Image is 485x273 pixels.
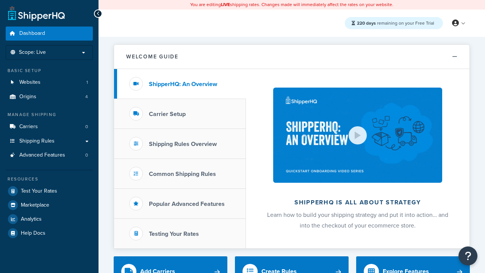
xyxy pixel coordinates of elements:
[19,30,45,37] span: Dashboard
[19,138,55,144] span: Shipping Rules
[6,226,93,240] a: Help Docs
[85,152,88,158] span: 0
[6,120,93,134] a: Carriers0
[126,54,178,60] h2: Welcome Guide
[6,148,93,162] a: Advanced Features0
[6,134,93,148] a: Shipping Rules
[149,141,217,147] h3: Shipping Rules Overview
[6,184,93,198] a: Test Your Rates
[85,94,88,100] span: 4
[19,49,46,56] span: Scope: Live
[19,152,65,158] span: Advanced Features
[6,212,93,226] a: Analytics
[6,75,93,89] li: Websites
[6,67,93,74] div: Basic Setup
[21,216,42,223] span: Analytics
[149,81,217,88] h3: ShipperHQ: An Overview
[6,111,93,118] div: Manage Shipping
[6,27,93,41] a: Dashboard
[19,94,36,100] span: Origins
[357,20,434,27] span: remaining on your Free Trial
[19,124,38,130] span: Carriers
[6,148,93,162] li: Advanced Features
[458,246,477,265] button: Open Resource Center
[6,176,93,182] div: Resources
[21,188,57,195] span: Test Your Rates
[19,79,41,86] span: Websites
[273,88,442,183] img: ShipperHQ is all about strategy
[6,120,93,134] li: Carriers
[6,75,93,89] a: Websites1
[21,230,45,237] span: Help Docs
[86,79,88,86] span: 1
[149,201,225,207] h3: Popular Advanced Features
[21,202,49,209] span: Marketplace
[221,1,230,8] b: LIVE
[6,198,93,212] a: Marketplace
[357,20,376,27] strong: 220 days
[114,45,469,69] button: Welcome Guide
[149,171,216,177] h3: Common Shipping Rules
[149,231,199,237] h3: Testing Your Rates
[267,210,448,230] span: Learn how to build your shipping strategy and put it into action… and into the checkout of your e...
[6,90,93,104] li: Origins
[266,199,449,206] h2: ShipperHQ is all about strategy
[149,111,186,118] h3: Carrier Setup
[85,124,88,130] span: 0
[6,90,93,104] a: Origins4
